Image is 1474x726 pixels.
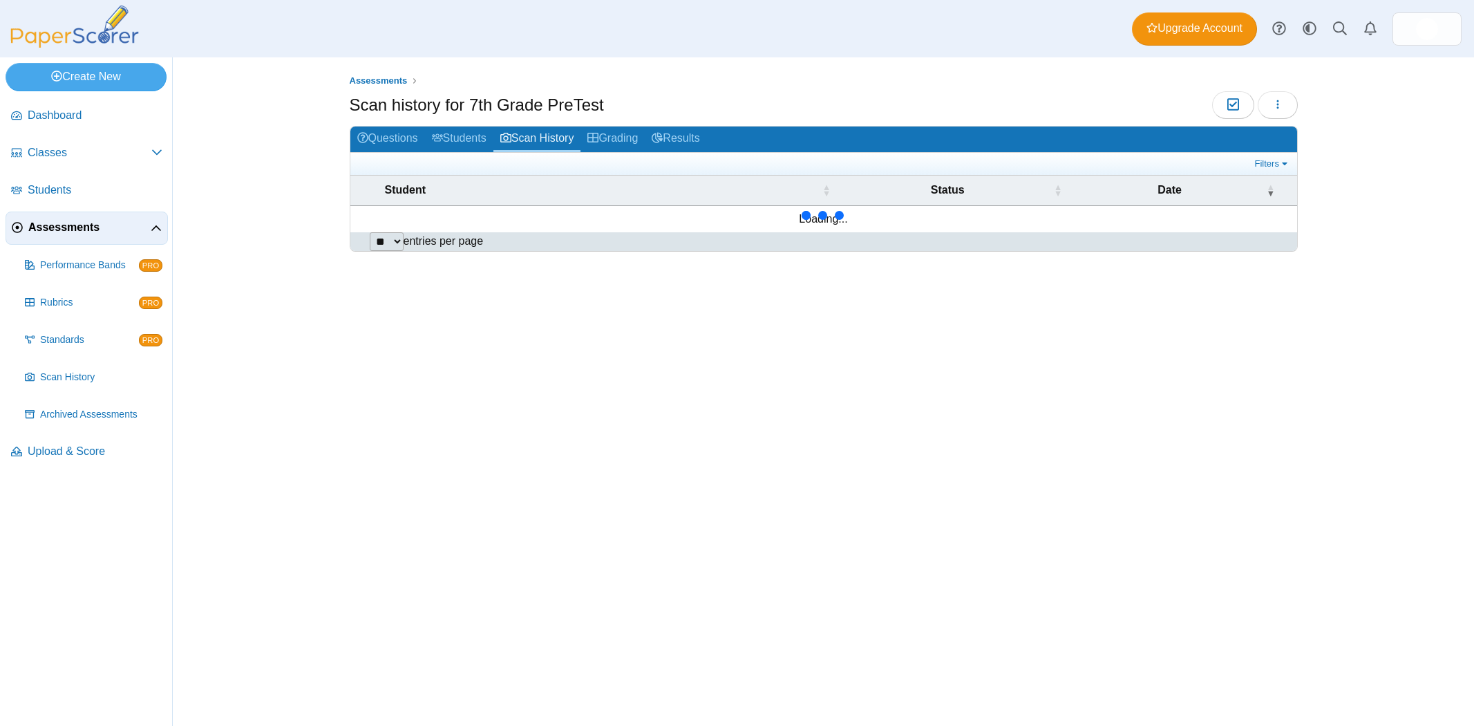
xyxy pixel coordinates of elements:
[139,297,162,309] span: PRO
[645,127,706,152] a: Results
[6,6,144,48] img: PaperScorer
[350,75,408,86] span: Assessments
[1355,14,1386,44] a: Alerts
[404,235,484,247] label: entries per page
[6,63,167,91] a: Create New
[1158,184,1182,196] span: Date
[19,286,168,319] a: Rubrics PRO
[6,212,168,245] a: Assessments
[19,361,168,394] a: Scan History
[139,259,162,272] span: PRO
[385,184,426,196] span: Student
[28,444,162,459] span: Upload & Score
[28,183,162,198] span: Students
[1416,18,1438,40] img: ps.jujrQmLhCdFvK8Se
[1416,18,1438,40] span: Casey Staggs
[1146,21,1242,36] span: Upgrade Account
[6,38,144,50] a: PaperScorer
[1266,176,1274,205] span: Date : Activate to remove sorting
[350,127,425,152] a: Questions
[6,137,168,170] a: Classes
[350,206,1297,232] td: Loading...
[425,127,493,152] a: Students
[1251,157,1294,171] a: Filters
[931,184,965,196] span: Status
[1132,12,1257,46] a: Upgrade Account
[40,333,139,347] span: Standards
[6,100,168,133] a: Dashboard
[40,408,162,422] span: Archived Assessments
[40,296,139,310] span: Rubrics
[139,334,162,346] span: PRO
[40,371,162,384] span: Scan History
[19,398,168,431] a: Archived Assessments
[1392,12,1462,46] a: ps.jujrQmLhCdFvK8Se
[1054,176,1062,205] span: Status : Activate to sort
[28,108,162,123] span: Dashboard
[40,259,139,272] span: Performance Bands
[346,73,410,90] a: Assessments
[493,127,581,152] a: Scan History
[350,93,604,117] h1: Scan history for 7th Grade PreTest
[822,176,831,205] span: Student : Activate to sort
[28,220,151,235] span: Assessments
[28,145,151,160] span: Classes
[19,324,168,357] a: Standards PRO
[19,249,168,282] a: Performance Bands PRO
[6,174,168,207] a: Students
[580,127,645,152] a: Grading
[6,436,168,469] a: Upload & Score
